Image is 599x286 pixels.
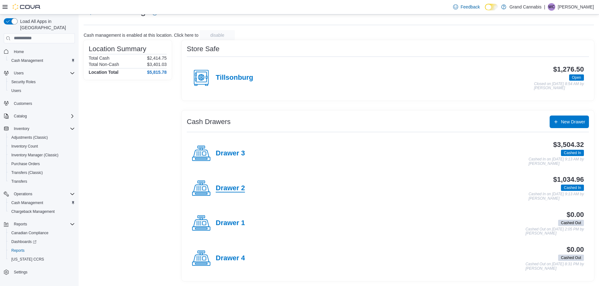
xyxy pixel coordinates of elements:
[11,190,35,198] button: Operations
[553,66,584,73] h3: $1,276.50
[567,211,584,219] h3: $0.00
[1,99,77,108] button: Customers
[14,192,32,197] span: Operations
[9,87,75,94] span: Users
[1,69,77,78] button: Users
[9,169,45,176] a: Transfers (Classic)
[11,135,48,140] span: Adjustments (Classic)
[1,220,77,229] button: Reports
[14,222,27,227] span: Reports
[14,101,32,106] span: Customers
[9,238,75,246] span: Dashboards
[485,4,498,10] input: Dark Mode
[210,32,224,38] span: disable
[529,192,584,201] p: Cashed In on [DATE] 9:13 AM by [PERSON_NAME]
[6,78,77,86] button: Security Roles
[187,45,219,53] h3: Store Safe
[534,82,584,90] p: Closed on [DATE] 8:54 AM by [PERSON_NAME]
[14,114,27,119] span: Catalog
[11,230,48,235] span: Canadian Compliance
[6,133,77,142] button: Adjustments (Classic)
[6,56,77,65] button: Cash Management
[11,69,26,77] button: Users
[561,119,585,125] span: New Drawer
[561,185,584,191] span: Cashed In
[11,179,27,184] span: Transfers
[572,75,581,80] span: Open
[558,220,584,226] span: Cashed Out
[561,255,581,261] span: Cashed Out
[11,257,44,262] span: [US_STATE] CCRS
[9,208,75,215] span: Chargeback Management
[11,58,43,63] span: Cash Management
[9,256,75,263] span: Washington CCRS
[11,112,29,120] button: Catalog
[9,256,47,263] a: [US_STATE] CCRS
[548,3,555,11] div: Wilda Carrier
[11,209,55,214] span: Chargeback Management
[529,157,584,166] p: Cashed In on [DATE] 9:13 AM by [PERSON_NAME]
[6,159,77,168] button: Purchase Orders
[558,255,584,261] span: Cashed Out
[9,169,75,176] span: Transfers (Classic)
[6,168,77,177] button: Transfers (Classic)
[216,149,245,158] h4: Drawer 3
[525,262,584,271] p: Cashed Out on [DATE] 8:31 PM by [PERSON_NAME]
[14,126,29,131] span: Inventory
[461,4,480,10] span: Feedback
[548,3,555,11] span: WC
[9,134,75,141] span: Adjustments (Classic)
[11,125,32,132] button: Inventory
[9,160,75,168] span: Purchase Orders
[11,200,43,205] span: Cash Management
[147,56,167,61] p: $2,414.75
[451,1,482,13] a: Feedback
[147,70,167,75] h4: $5,815.78
[89,70,119,75] h4: Location Total
[1,124,77,133] button: Inventory
[553,141,584,148] h3: $3,504.32
[561,150,584,156] span: Cashed In
[9,178,30,185] a: Transfers
[9,143,75,150] span: Inventory Count
[564,185,581,191] span: Cashed In
[9,151,61,159] a: Inventory Manager (Classic)
[6,229,77,237] button: Canadian Compliance
[11,220,75,228] span: Reports
[561,220,581,226] span: Cashed Out
[6,177,77,186] button: Transfers
[1,267,77,277] button: Settings
[11,88,21,93] span: Users
[11,153,58,158] span: Inventory Manager (Classic)
[13,4,41,10] img: Cova
[14,71,24,76] span: Users
[525,227,584,236] p: Cashed Out on [DATE] 2:05 PM by [PERSON_NAME]
[550,116,589,128] button: New Drawer
[11,239,36,244] span: Dashboards
[11,48,26,56] a: Home
[1,47,77,56] button: Home
[567,246,584,253] h3: $0.00
[6,207,77,216] button: Chargeback Management
[11,125,75,132] span: Inventory
[544,3,545,11] p: |
[14,270,27,275] span: Settings
[216,74,253,82] h4: Tillsonburg
[6,237,77,246] a: Dashboards
[11,69,75,77] span: Users
[216,219,245,227] h4: Drawer 1
[11,220,30,228] button: Reports
[9,87,24,94] a: Users
[216,184,245,192] h4: Drawer 2
[187,118,230,126] h3: Cash Drawers
[9,57,75,64] span: Cash Management
[553,176,584,183] h3: $1,034.96
[11,161,40,166] span: Purchase Orders
[11,144,38,149] span: Inventory Count
[18,18,75,31] span: Load All Apps in [GEOGRAPHIC_DATA]
[6,198,77,207] button: Cash Management
[9,134,50,141] a: Adjustments (Classic)
[9,247,75,254] span: Reports
[11,248,25,253] span: Reports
